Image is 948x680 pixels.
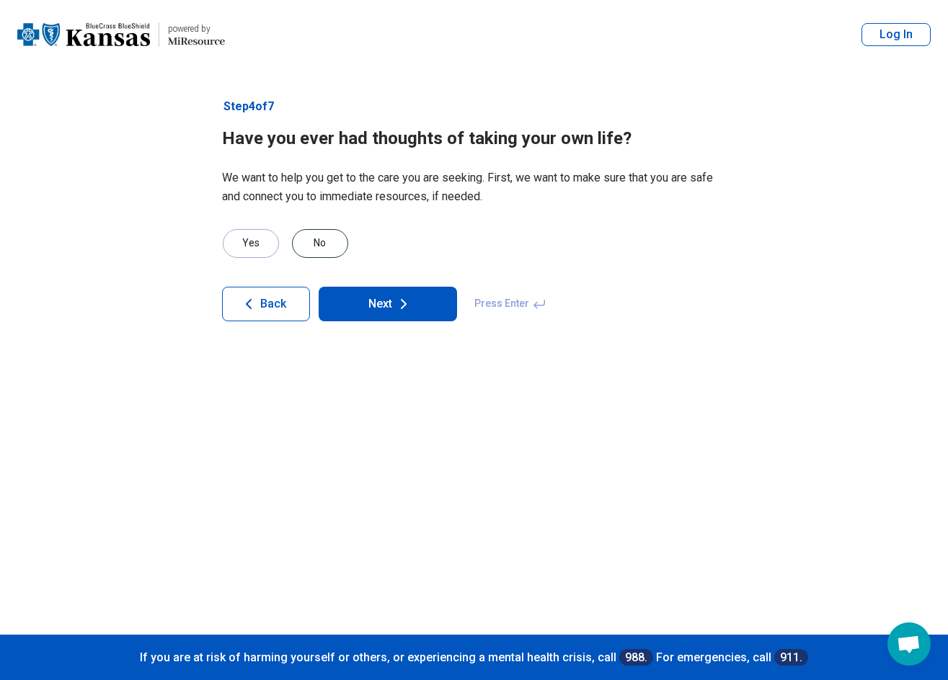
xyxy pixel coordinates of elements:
button: Back [222,287,310,321]
div: powered by [168,22,225,35]
span: Back [260,298,286,310]
h1: Have you ever had thoughts of taking your own life? [222,127,727,151]
div: No [292,229,348,258]
span: Press Enter [466,287,555,321]
button: Next [319,287,457,321]
p: We want to help you get to the care you are seeking. First, we want to make sure that you are saf... [222,169,727,206]
div: Yes [223,229,279,258]
div: Open chat [887,622,931,666]
a: Blue Cross Blue Shield Kansaspowered by [17,17,225,52]
img: Blue Cross Blue Shield Kansas [17,17,150,52]
a: 988. [619,649,653,666]
a: 911. [774,649,808,666]
p: If you are at risk of harming yourself or others, or experiencing a mental health crisis, call Fo... [14,649,934,666]
p: Step 4 of 7 [222,98,727,115]
button: Log In [861,23,931,46]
